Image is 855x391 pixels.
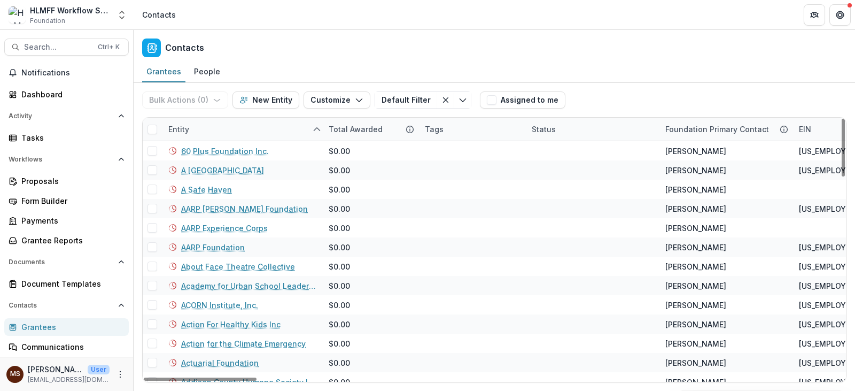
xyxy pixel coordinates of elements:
[21,195,120,206] div: Form Builder
[665,203,726,214] div: [PERSON_NAME]
[329,242,350,253] div: $0.00
[4,297,129,314] button: Open Contacts
[4,232,129,249] a: Grantee Reports
[329,377,350,388] div: $0.00
[181,280,316,292] a: Academy for Urban School Leadership
[329,300,350,311] div: $0.00
[329,338,350,349] div: $0.00
[24,43,91,52] span: Search...
[30,16,65,26] span: Foundation
[4,151,129,168] button: Open Workflows
[665,261,726,272] div: [PERSON_NAME]
[329,357,350,369] div: $0.00
[313,125,321,134] svg: sorted ascending
[665,145,726,157] div: [PERSON_NAME]
[21,215,120,226] div: Payments
[181,184,232,195] a: A Safe Haven
[329,223,350,234] div: $0.00
[322,118,418,141] div: Total Awarded
[21,321,120,333] div: Grantees
[329,203,350,214] div: $0.00
[792,124,818,135] div: EIN
[665,223,726,234] div: [PERSON_NAME]
[418,124,450,135] div: Tags
[181,300,258,311] a: ACORN Institute, Inc.
[181,203,308,214] a: AARP [PERSON_NAME] Foundation
[665,300,726,311] div: [PERSON_NAME]
[329,319,350,330] div: $0.00
[21,341,120,352] div: Communications
[30,5,110,16] div: HLMFF Workflow Sandbox
[28,375,110,385] p: [EMAIL_ADDRESS][DOMAIN_NAME]
[9,156,114,163] span: Workflows
[21,175,120,187] div: Proposals
[114,368,127,381] button: More
[804,4,825,26] button: Partners
[142,9,176,20] div: Contacts
[480,91,565,109] button: Assigned to me
[329,184,350,195] div: $0.00
[142,62,185,82] a: Grantees
[181,357,259,369] a: Actuarial Foundation
[162,124,196,135] div: Entity
[21,278,120,289] div: Document Templates
[88,365,110,374] p: User
[21,132,120,143] div: Tasks
[9,112,114,120] span: Activity
[4,39,129,56] button: Search...
[181,338,306,349] a: Action for the Climate Emergency
[21,89,120,100] div: Dashboard
[659,118,792,141] div: Foundation Primary Contact
[181,145,269,157] a: 60 Plus Foundation Inc.
[375,91,437,109] button: Default Filter
[96,41,122,53] div: Ctrl + K
[829,4,851,26] button: Get Help
[525,118,659,141] div: Status
[4,64,129,81] button: Notifications
[10,371,20,378] div: Maya Scott
[418,118,525,141] div: Tags
[329,165,350,176] div: $0.00
[4,192,129,210] a: Form Builder
[21,68,125,78] span: Notifications
[4,86,129,103] a: Dashboard
[165,43,204,53] h2: Contacts
[138,7,180,22] nav: breadcrumb
[9,6,26,24] img: HLMFF Workflow Sandbox
[181,319,281,330] a: Action For Healthy Kids Inc
[665,377,726,388] div: [PERSON_NAME]
[181,261,295,272] a: About Face Theatre Collective
[665,338,726,349] div: [PERSON_NAME]
[4,212,129,229] a: Payments
[4,275,129,293] a: Document Templates
[181,165,264,176] a: A [GEOGRAPHIC_DATA]
[665,319,726,330] div: [PERSON_NAME]
[665,184,726,195] div: [PERSON_NAME]
[28,364,83,375] p: [PERSON_NAME]
[21,235,120,246] div: Grantee Reports
[4,254,129,271] button: Open Documents
[162,118,322,141] div: Entity
[181,223,268,234] a: AARP Experience Corps
[329,145,350,157] div: $0.00
[665,165,726,176] div: [PERSON_NAME]
[329,261,350,272] div: $0.00
[4,129,129,147] a: Tasks
[659,124,775,135] div: Foundation Primary Contact
[304,91,370,109] button: Customize
[665,280,726,292] div: [PERSON_NAME]
[437,91,454,109] button: Clear filter
[9,258,114,266] span: Documents
[525,124,562,135] div: Status
[322,124,389,135] div: Total Awarded
[4,172,129,190] a: Proposals
[114,4,129,26] button: Open entity switcher
[232,91,299,109] button: New Entity
[665,242,726,253] div: [PERSON_NAME]
[4,338,129,356] a: Communications
[454,91,471,109] button: Toggle menu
